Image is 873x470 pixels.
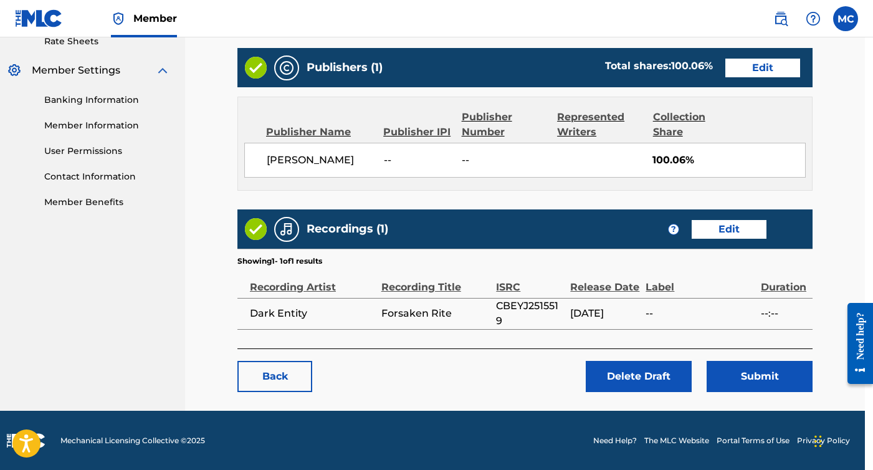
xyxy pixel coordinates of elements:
[32,63,120,78] span: Member Settings
[814,423,822,460] div: Drag
[671,60,713,72] span: 100.06 %
[496,267,564,295] div: ISRC
[801,6,826,31] div: Help
[605,59,713,74] div: Total shares:
[307,222,388,236] h5: Recordings (1)
[653,110,734,140] div: Collection Share
[44,196,170,209] a: Member Benefits
[669,224,679,234] span: ?
[496,299,564,329] span: CBEYJ2515519
[279,60,294,75] img: Publishers
[797,435,850,446] a: Privacy Policy
[707,361,813,392] button: Submit
[646,267,755,295] div: Label
[644,435,709,446] a: The MLC Website
[267,153,374,168] span: [PERSON_NAME]
[111,11,126,26] img: Top Rightsholder
[773,11,788,26] img: search
[44,145,170,158] a: User Permissions
[44,119,170,132] a: Member Information
[838,290,873,397] iframe: Resource Center
[646,306,755,321] span: --
[806,11,821,26] img: help
[60,435,205,446] span: Mechanical Licensing Collective © 2025
[250,306,375,321] span: Dark Entity
[237,361,312,392] a: Back
[381,306,490,321] span: Forsaken Rite
[7,433,45,448] img: logo
[383,125,452,140] div: Publisher IPI
[250,267,375,295] div: Recording Artist
[811,410,873,470] iframe: Chat Widget
[557,110,644,140] div: Represented Writers
[266,125,374,140] div: Publisher Name
[725,59,800,77] a: Edit
[717,435,790,446] a: Portal Terms of Use
[381,267,490,295] div: Recording Title
[761,267,806,295] div: Duration
[7,63,22,78] img: Member Settings
[44,35,170,48] a: Rate Sheets
[652,153,805,168] span: 100.06%
[44,94,170,107] a: Banking Information
[44,170,170,183] a: Contact Information
[462,153,548,168] span: --
[279,222,294,237] img: Recordings
[307,60,383,75] h5: Publishers (1)
[15,9,63,27] img: MLC Logo
[133,11,177,26] span: Member
[593,435,637,446] a: Need Help?
[384,153,452,168] span: --
[155,63,170,78] img: expand
[462,110,548,140] div: Publisher Number
[237,256,322,267] p: Showing 1 - 1 of 1 results
[570,267,639,295] div: Release Date
[570,306,639,321] span: [DATE]
[245,57,267,79] img: Valid
[586,361,692,392] button: Delete Draft
[768,6,793,31] a: Public Search
[833,6,858,31] div: User Menu
[761,306,806,321] span: --:--
[692,220,766,239] a: Edit
[245,218,267,240] img: Valid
